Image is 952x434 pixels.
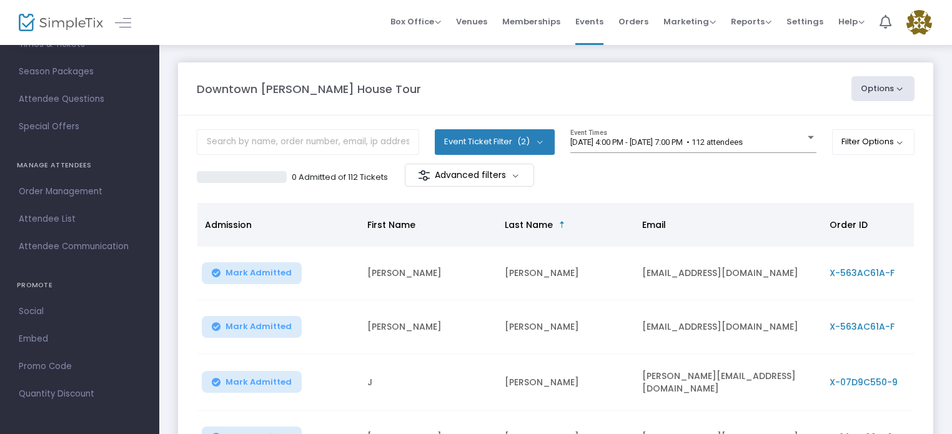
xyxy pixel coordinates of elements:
[405,164,534,187] m-button: Advanced filters
[502,6,560,37] span: Memberships
[360,247,497,300] td: [PERSON_NAME]
[642,219,666,231] span: Email
[19,119,141,135] span: Special Offers
[19,358,141,375] span: Promo Code
[517,137,530,147] span: (2)
[197,81,421,97] m-panel-title: Downtown [PERSON_NAME] House Tour
[663,16,716,27] span: Marketing
[17,153,142,178] h4: MANAGE ATTENDEES
[505,219,553,231] span: Last Name
[367,219,415,231] span: First Name
[832,129,915,154] button: Filter Options
[205,219,252,231] span: Admission
[851,76,915,101] button: Options
[19,331,141,347] span: Embed
[786,6,823,37] span: Settings
[830,267,895,279] span: X-563AC61A-F
[435,129,555,154] button: Event Ticket Filter(2)
[390,16,441,27] span: Box Office
[418,169,430,182] img: filter
[635,300,822,354] td: [EMAIL_ADDRESS][DOMAIN_NAME]
[830,219,868,231] span: Order ID
[19,303,141,320] span: Social
[635,354,822,411] td: [PERSON_NAME][EMAIL_ADDRESS][DOMAIN_NAME]
[17,273,142,298] h4: PROMOTE
[360,300,497,354] td: [PERSON_NAME]
[226,322,292,332] span: Mark Admitted
[202,316,302,338] button: Mark Admitted
[19,239,141,255] span: Attendee Communication
[497,247,635,300] td: [PERSON_NAME]
[19,386,141,402] span: Quantity Discount
[731,16,771,27] span: Reports
[830,376,898,388] span: X-07D9C550-9
[226,377,292,387] span: Mark Admitted
[497,300,635,354] td: [PERSON_NAME]
[570,137,743,147] span: [DATE] 4:00 PM - [DATE] 7:00 PM • 112 attendees
[292,171,388,184] p: 0 Admitted of 112 Tickets
[19,64,141,80] span: Season Packages
[360,354,497,411] td: J
[19,184,141,200] span: Order Management
[456,6,487,37] span: Venues
[618,6,648,37] span: Orders
[575,6,603,37] span: Events
[635,247,822,300] td: [EMAIL_ADDRESS][DOMAIN_NAME]
[202,262,302,284] button: Mark Admitted
[202,371,302,393] button: Mark Admitted
[19,91,141,107] span: Attendee Questions
[838,16,865,27] span: Help
[197,129,419,155] input: Search by name, order number, email, ip address
[497,354,635,411] td: [PERSON_NAME]
[557,220,567,230] span: Sortable
[226,268,292,278] span: Mark Admitted
[19,211,141,227] span: Attendee List
[830,320,895,333] span: X-563AC61A-F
